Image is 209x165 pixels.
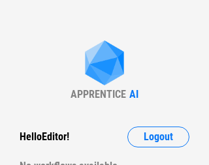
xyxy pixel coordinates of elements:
[20,127,69,147] div: Hello Editor !
[144,132,173,142] span: Logout
[78,40,131,88] img: Apprentice AI
[129,88,138,100] div: AI
[127,127,189,147] button: Logout
[71,88,126,100] div: APPRENTICE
